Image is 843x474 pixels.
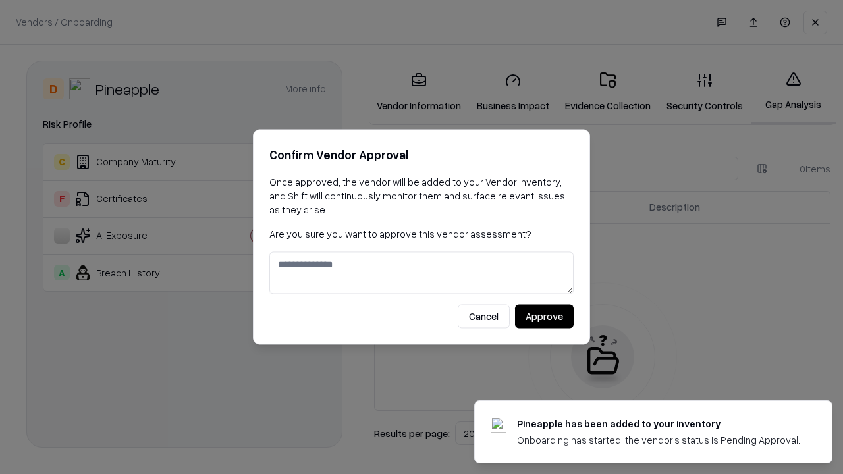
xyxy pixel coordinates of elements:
div: Onboarding has started, the vendor's status is Pending Approval. [517,433,800,447]
img: pineappleenergy.com [491,417,506,433]
button: Cancel [458,305,510,329]
button: Approve [515,305,574,329]
h2: Confirm Vendor Approval [269,145,574,165]
p: Once approved, the vendor will be added to your Vendor Inventory, and Shift will continuously mon... [269,175,574,217]
div: Pineapple has been added to your inventory [517,417,800,431]
p: Are you sure you want to approve this vendor assessment? [269,227,574,241]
